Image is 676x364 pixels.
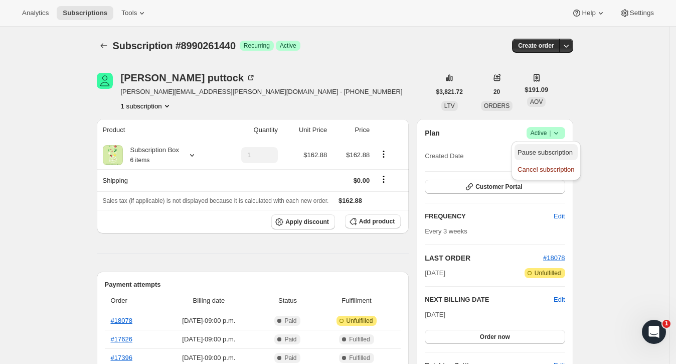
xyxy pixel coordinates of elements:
span: 1 [662,320,670,328]
span: Unfulfilled [347,317,373,325]
button: Create order [512,39,560,53]
span: [DATE] · 09:00 p.m. [160,353,257,363]
span: Sales tax (if applicable) is not displayed because it is calculated with each new order. [103,197,329,204]
span: Created Date [425,151,463,161]
span: 20 [493,88,500,96]
span: Settings [630,9,654,17]
button: Customer Portal [425,180,565,194]
span: Add product [359,217,395,225]
h2: Plan [425,128,440,138]
span: ORDERS [484,102,510,109]
span: Tools [121,9,137,17]
span: Cancel subscription [518,166,574,173]
img: product img [103,145,123,165]
span: $0.00 [354,177,370,184]
small: 6 items [130,157,150,164]
span: Analytics [22,9,49,17]
button: $3,821.72 [430,85,469,99]
span: Paid [284,317,296,325]
span: Fulfilled [349,354,370,362]
span: [PERSON_NAME][EMAIL_ADDRESS][PERSON_NAME][DOMAIN_NAME] · [PHONE_NUMBER] [121,87,403,97]
th: Product [97,119,220,141]
span: Apply discount [285,218,329,226]
a: #17626 [111,335,132,343]
button: Tools [115,6,153,20]
th: Price [330,119,373,141]
button: Analytics [16,6,55,20]
button: Edit [554,295,565,305]
span: Order now [480,333,510,341]
span: | [549,129,551,137]
button: Help [566,6,611,20]
button: Pause subscription [515,144,577,160]
span: Status [263,296,312,306]
span: AOV [530,98,543,105]
span: [DATE] [425,311,445,318]
span: Unfulfilled [535,269,561,277]
span: $162.88 [339,197,362,204]
span: $162.88 [346,151,370,159]
a: #18078 [543,254,565,262]
span: Customer Portal [475,183,522,191]
th: Shipping [97,169,220,191]
span: judith puttock [97,73,113,89]
button: Subscriptions [57,6,113,20]
span: [DATE] · 09:00 p.m. [160,316,257,326]
h2: FREQUENCY [425,211,554,221]
button: Product actions [376,149,392,160]
button: 20 [487,85,506,99]
th: Order [105,290,158,312]
span: $3,821.72 [436,88,463,96]
span: Pause subscription [518,149,573,156]
span: $191.09 [525,85,548,95]
h2: LAST ORDER [425,253,543,263]
th: Unit Price [281,119,330,141]
span: Every 3 weeks [425,227,467,235]
button: Cancel subscription [515,161,577,177]
th: Quantity [220,119,281,141]
span: $162.88 [303,151,327,159]
button: Product actions [121,101,172,111]
span: Fulfillment [318,296,395,306]
button: Apply discount [271,214,335,229]
span: Paid [284,354,296,362]
button: Subscriptions [97,39,111,53]
span: [DATE] · 09:00 p.m. [160,334,257,344]
span: LTV [444,102,455,109]
iframe: Intercom live chat [642,320,666,344]
a: #17396 [111,354,132,361]
button: Settings [614,6,660,20]
span: Recurring [244,42,270,50]
span: Active [280,42,296,50]
button: #18078 [543,253,565,263]
span: Billing date [160,296,257,306]
span: [DATE] [425,268,445,278]
span: Subscriptions [63,9,107,17]
h2: NEXT BILLING DATE [425,295,554,305]
h2: Payment attempts [105,280,401,290]
span: Fulfilled [349,335,370,343]
button: Order now [425,330,565,344]
div: Subscription Box [123,145,180,165]
span: Help [582,9,595,17]
button: Shipping actions [376,174,392,185]
a: #18078 [111,317,132,324]
span: Subscription #8990261440 [113,40,236,51]
div: [PERSON_NAME] puttock [121,73,256,83]
button: Edit [548,208,571,224]
button: Add product [345,214,401,228]
span: Active [531,128,561,138]
span: Paid [284,335,296,343]
span: Edit [554,211,565,221]
span: Create order [518,42,554,50]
